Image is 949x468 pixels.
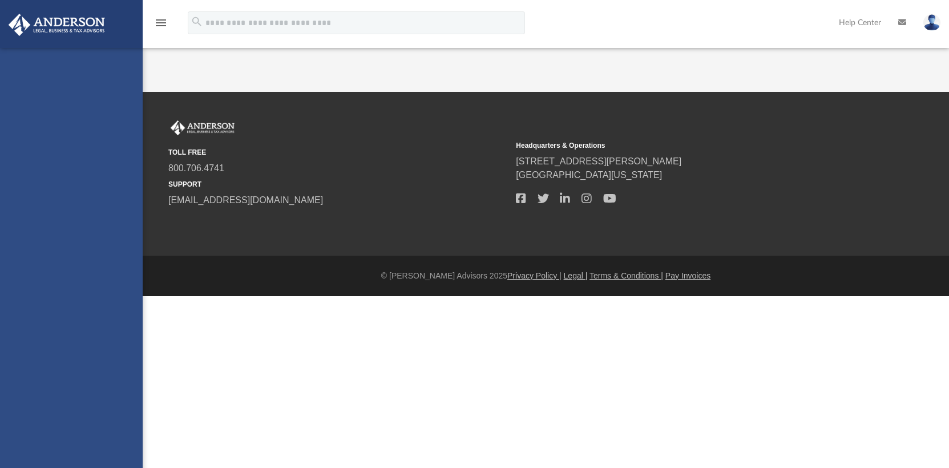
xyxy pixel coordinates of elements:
img: Anderson Advisors Platinum Portal [5,14,108,36]
i: search [191,15,203,28]
a: Terms & Conditions | [589,271,663,280]
a: Pay Invoices [665,271,710,280]
a: [STREET_ADDRESS][PERSON_NAME] [516,156,681,166]
div: © [PERSON_NAME] Advisors 2025 [143,270,949,282]
a: 800.706.4741 [168,163,224,173]
a: [GEOGRAPHIC_DATA][US_STATE] [516,170,662,180]
small: Headquarters & Operations [516,140,855,151]
a: Legal | [564,271,588,280]
a: menu [154,22,168,30]
small: SUPPORT [168,179,508,189]
a: Privacy Policy | [507,271,562,280]
i: menu [154,16,168,30]
small: TOLL FREE [168,147,508,158]
a: [EMAIL_ADDRESS][DOMAIN_NAME] [168,195,323,205]
img: User Pic [923,14,940,31]
img: Anderson Advisors Platinum Portal [168,120,237,135]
